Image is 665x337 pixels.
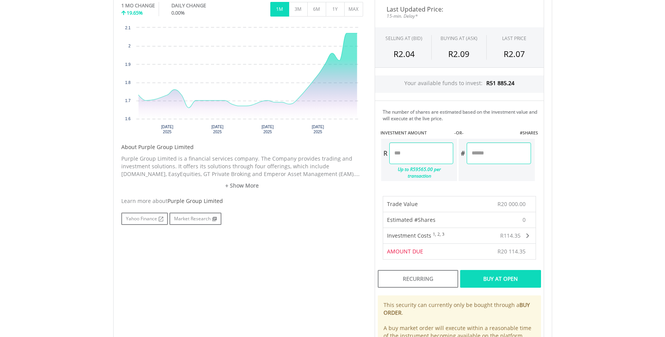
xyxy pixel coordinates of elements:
[448,49,469,59] span: R2.09
[433,231,444,237] sup: 1, 2, 3
[125,26,131,30] text: 2.1
[121,24,363,139] svg: Interactive chart
[381,12,538,20] span: 15-min. Delay*
[385,35,422,42] div: SELLING AT (BID)
[121,155,363,178] p: Purple Group Limited is a financial services company. The Company provides trading and investment...
[497,248,526,255] span: R20 114.35
[121,24,363,139] div: Chart. Highcharts interactive chart.
[125,99,131,103] text: 1.7
[460,270,541,288] div: Buy At Open
[381,6,538,12] span: Last Updated Price:
[375,75,544,93] div: Your available funds to invest:
[171,9,185,16] span: 0.00%
[169,213,221,225] a: Market Research
[520,130,538,136] label: #SHARES
[326,2,345,17] button: 1Y
[387,200,418,208] span: Trade Value
[504,49,525,59] span: R2.07
[121,197,363,205] div: Learn more about
[171,2,232,9] div: DAILY CHANGE
[161,125,173,134] text: [DATE] 2025
[381,164,454,181] div: Up to R59565.00 per transaction
[394,49,415,59] span: R2.04
[125,80,131,85] text: 1.8
[121,213,168,225] a: Yahoo Finance
[502,35,526,42] div: LAST PRICE
[307,2,326,17] button: 6M
[454,130,464,136] label: -OR-
[497,200,526,208] span: R20 000.00
[523,216,526,224] span: 0
[459,143,467,164] div: #
[312,125,324,134] text: [DATE] 2025
[289,2,308,17] button: 3M
[125,117,131,121] text: 1.6
[387,232,431,239] span: Investment Costs
[387,248,423,255] span: AMOUNT DUE
[500,232,521,239] span: R114.35
[127,9,143,16] span: 19.65%
[383,109,541,122] div: The number of shares are estimated based on the investment value and will execute at the live price.
[270,2,289,17] button: 1M
[384,301,530,316] b: BUY ORDER
[261,125,274,134] text: [DATE] 2025
[344,2,363,17] button: MAX
[168,197,223,205] span: Purple Group Limited
[387,216,436,223] span: Estimated #Shares
[381,143,389,164] div: R
[486,79,514,87] span: R51 885.24
[380,130,427,136] label: INVESTMENT AMOUNT
[128,44,131,48] text: 2
[125,62,131,67] text: 1.9
[211,125,223,134] text: [DATE] 2025
[121,143,363,151] h5: About Purple Group Limited
[378,270,458,288] div: Recurring
[121,182,363,189] a: + Show More
[441,35,477,42] span: BUYING AT (ASK)
[121,2,155,9] div: 1 MO CHANGE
